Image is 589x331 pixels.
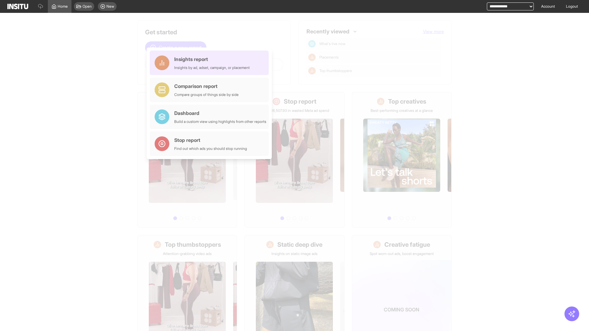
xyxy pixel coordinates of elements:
[83,4,92,9] span: Open
[174,119,266,124] div: Build a custom view using highlights from other reports
[7,4,28,9] img: Logo
[174,146,247,151] div: Find out which ads you should stop running
[174,65,250,70] div: Insights by ad, adset, campaign, or placement
[58,4,68,9] span: Home
[174,55,250,63] div: Insights report
[106,4,114,9] span: New
[174,82,239,90] div: Comparison report
[174,92,239,97] div: Compare groups of things side by side
[174,109,266,117] div: Dashboard
[174,136,247,144] div: Stop report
